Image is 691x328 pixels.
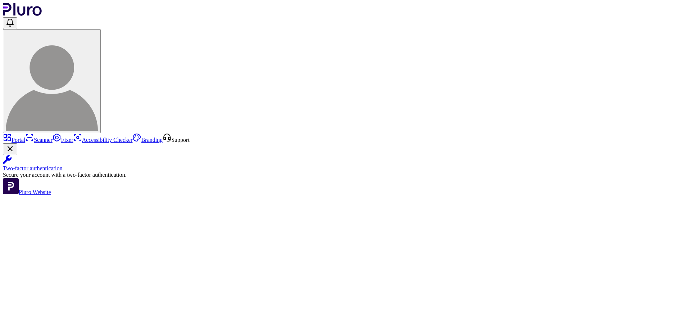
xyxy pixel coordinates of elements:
[3,165,688,172] div: Two-factor authentication
[3,133,688,196] aside: Sidebar menu
[53,137,73,143] a: Fixer
[3,29,101,133] button: User avatar
[3,155,688,172] a: Two-factor authentication
[6,39,98,131] img: User avatar
[163,137,190,143] a: Open Support screen
[3,137,25,143] a: Portal
[132,137,163,143] a: Branding
[73,137,133,143] a: Accessibility Checker
[3,172,688,178] div: Secure your account with a two-factor authentication.
[3,17,17,29] button: Open notifications, you have undefined new notifications
[3,11,42,17] a: Logo
[25,137,53,143] a: Scanner
[3,143,17,155] button: Close Two-factor authentication notification
[3,189,51,195] a: Open Pluro Website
